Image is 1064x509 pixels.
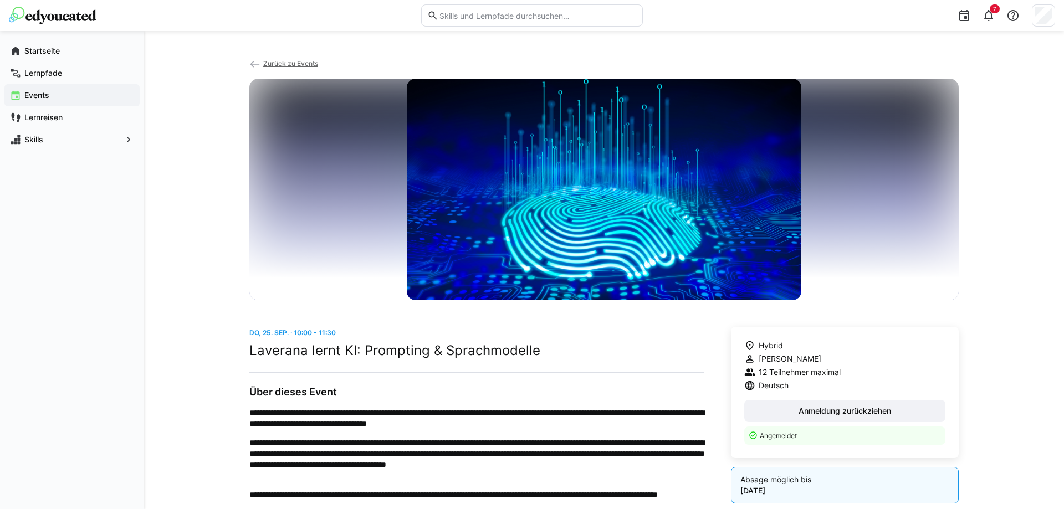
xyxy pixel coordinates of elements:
span: Hybrid [759,340,783,351]
span: Do, 25. Sep. · 10:00 - 11:30 [249,328,336,337]
span: Deutsch [759,380,789,391]
span: Anmeldung zurückziehen [797,405,893,417]
p: [DATE] [740,485,949,496]
span: 12 Teilnehmer maximal [759,367,841,378]
h3: Über dieses Event [249,386,704,398]
span: 7 [993,6,996,12]
p: Absage möglich bis [740,474,949,485]
button: Anmeldung zurückziehen [744,400,945,422]
a: Zurück zu Events [249,59,318,68]
p: Angemeldet [760,431,939,440]
span: Zurück zu Events [263,59,318,68]
input: Skills und Lernpfade durchsuchen… [438,11,637,20]
h2: Laverana lernt KI: Prompting & Sprachmodelle [249,342,704,359]
span: [PERSON_NAME] [759,353,821,364]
